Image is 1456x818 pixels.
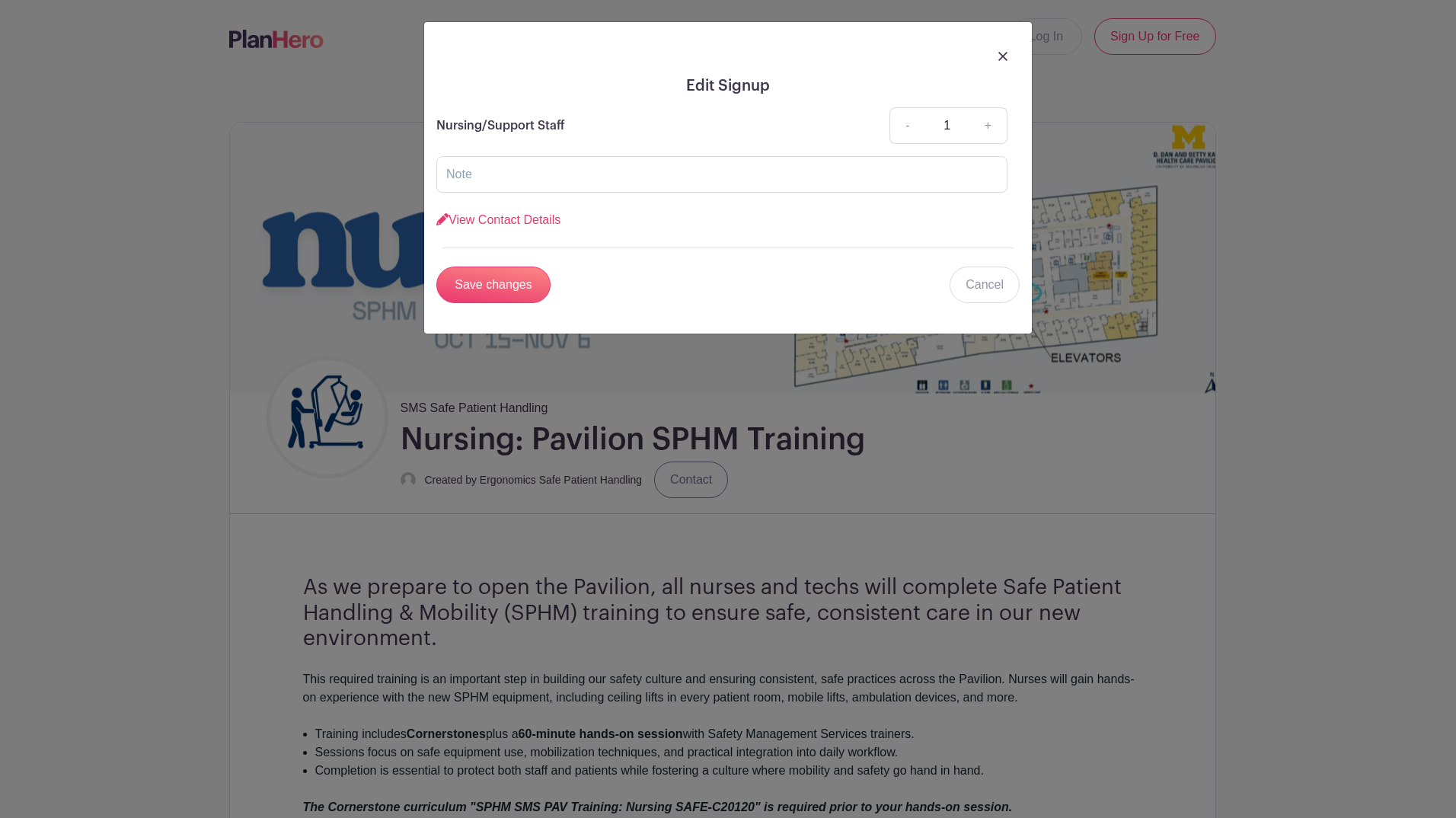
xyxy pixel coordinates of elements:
a: + [969,107,1007,144]
img: close_button-5f87c8562297e5c2d7936805f587ecaba9071eb48480494691a3f1689db116b3.svg [998,52,1007,61]
h5: Edit Signup [436,77,1020,95]
a: Cancel [950,267,1020,303]
a: View Contact Details [436,213,560,226]
input: Note [436,156,1007,193]
p: Nursing/Support Staff [436,117,565,135]
a: - [889,107,924,144]
input: Save changes [436,267,551,303]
